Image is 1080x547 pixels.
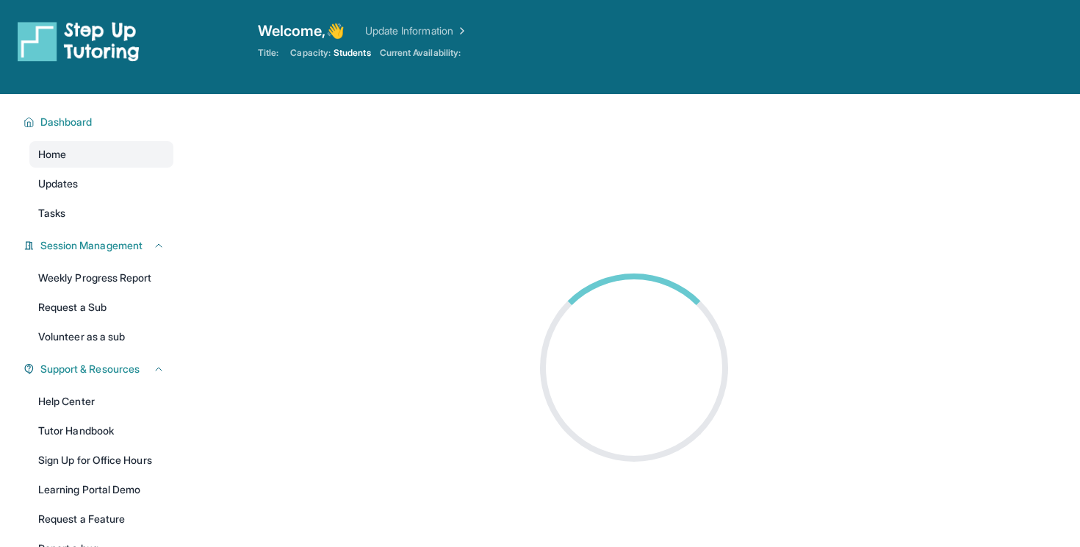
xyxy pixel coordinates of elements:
[35,362,165,376] button: Support & Resources
[380,47,461,59] span: Current Availability:
[29,418,173,444] a: Tutor Handbook
[38,206,65,221] span: Tasks
[18,21,140,62] img: logo
[29,388,173,415] a: Help Center
[29,171,173,197] a: Updates
[290,47,331,59] span: Capacity:
[334,47,371,59] span: Students
[29,141,173,168] a: Home
[35,238,165,253] button: Session Management
[40,238,143,253] span: Session Management
[29,476,173,503] a: Learning Portal Demo
[38,147,66,162] span: Home
[40,362,140,376] span: Support & Resources
[453,24,468,38] img: Chevron Right
[40,115,93,129] span: Dashboard
[258,21,345,41] span: Welcome, 👋
[29,506,173,532] a: Request a Feature
[365,24,468,38] a: Update Information
[29,294,173,321] a: Request a Sub
[29,200,173,226] a: Tasks
[38,176,79,191] span: Updates
[29,323,173,350] a: Volunteer as a sub
[29,265,173,291] a: Weekly Progress Report
[29,447,173,473] a: Sign Up for Office Hours
[258,47,278,59] span: Title:
[35,115,165,129] button: Dashboard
